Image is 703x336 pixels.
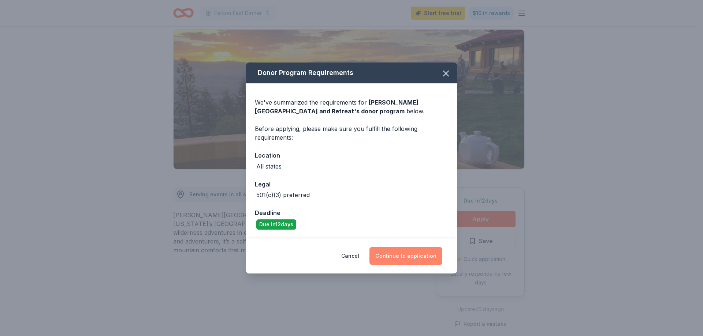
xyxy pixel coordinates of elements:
[256,219,296,230] div: Due in 12 days
[255,124,448,142] div: Before applying, please make sure you fulfill the following requirements:
[255,98,448,116] div: We've summarized the requirements for below.
[255,208,448,218] div: Deadline
[255,180,448,189] div: Legal
[341,247,359,265] button: Cancel
[256,162,282,171] div: All states
[369,247,442,265] button: Continue to application
[246,63,457,83] div: Donor Program Requirements
[256,190,310,199] div: 501(c)(3) preferred
[255,151,448,160] div: Location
